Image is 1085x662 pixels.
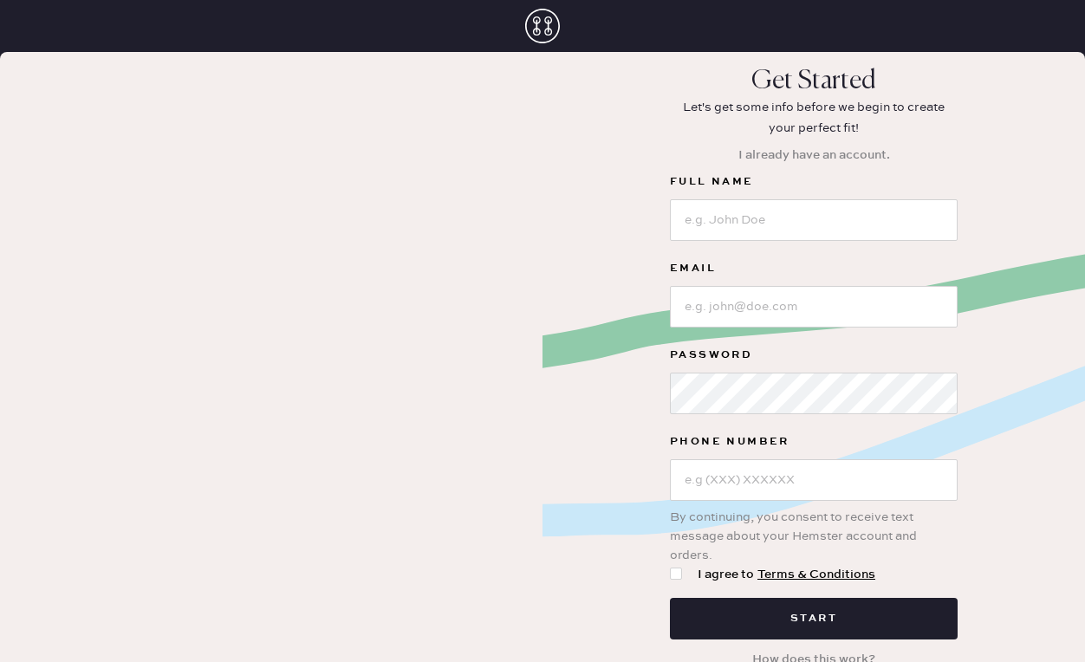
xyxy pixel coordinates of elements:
[670,459,958,501] input: e.g (XXX) XXXXXX
[670,345,958,366] label: Password
[751,66,876,97] p: Get Started
[757,567,875,582] a: Terms & Conditions
[670,199,958,241] input: e.g. John Doe
[671,97,957,139] p: Let's get some info before we begin to create your perfect fit!
[670,286,958,328] input: e.g. john@doe.com
[670,598,958,639] button: Start
[670,172,958,192] label: Full Name
[728,139,900,172] button: I already have an account.
[670,258,958,279] label: Email
[670,501,958,565] div: By continuing, you consent to receive text message about your Hemster account and orders.
[698,565,875,584] span: I agree to
[670,432,958,452] label: Phone Number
